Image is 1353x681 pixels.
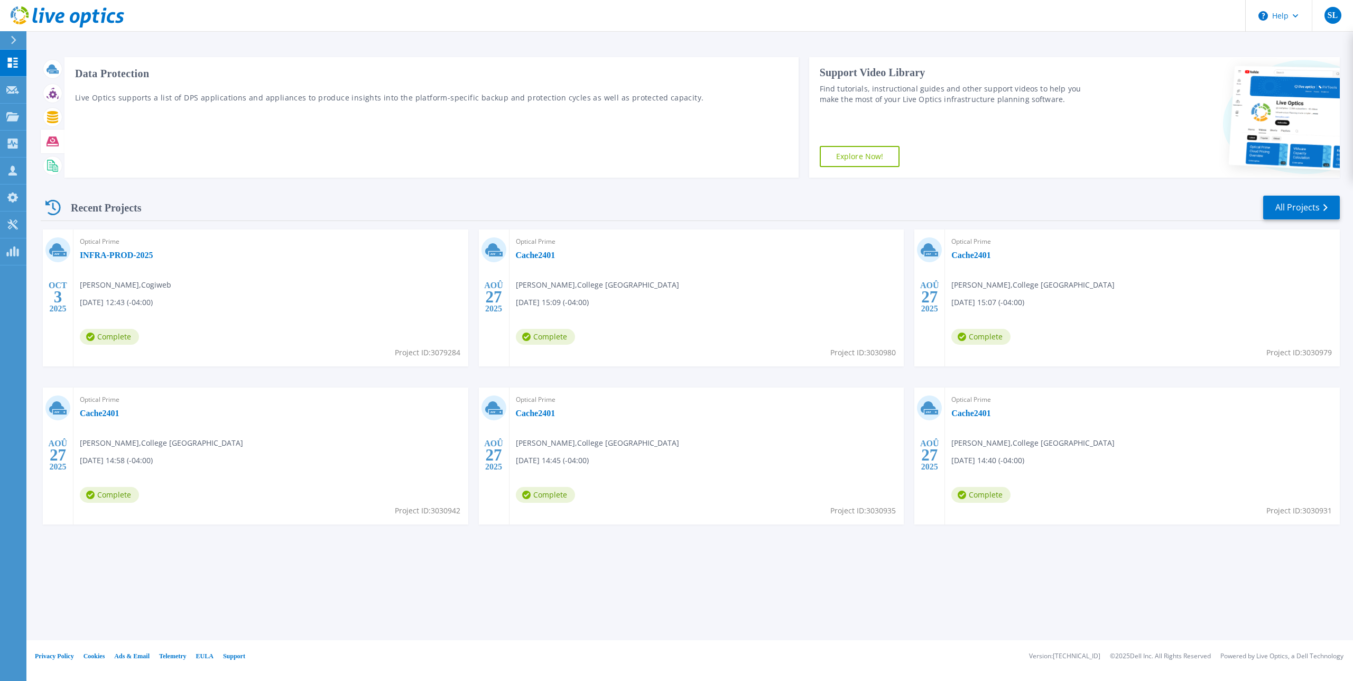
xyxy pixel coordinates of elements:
[395,347,460,358] span: Project ID: 3079284
[80,236,462,247] span: Optical Prime
[48,278,68,316] div: OCT 2025
[80,437,243,449] span: [PERSON_NAME] , College [GEOGRAPHIC_DATA]
[196,652,214,660] a: EULA
[951,250,991,261] a: Cache2401
[1266,347,1332,358] span: Project ID: 3030979
[951,394,1333,406] span: Optical Prime
[516,394,898,406] span: Optical Prime
[820,146,900,167] a: Explore Now!
[1110,653,1211,660] li: © 2025 Dell Inc. All Rights Reserved
[951,487,1011,503] span: Complete
[516,329,575,345] span: Complete
[80,487,139,503] span: Complete
[516,455,589,466] span: [DATE] 14:45 (-04:00)
[1029,653,1100,660] li: Version: [TECHNICAL_ID]
[35,652,74,660] a: Privacy Policy
[80,394,462,406] span: Optical Prime
[50,450,66,459] span: 27
[920,436,940,474] div: AOÛ 2025
[41,195,157,220] div: Recent Projects
[1328,11,1338,20] span: SL
[80,279,171,291] span: [PERSON_NAME] , Cogiweb
[951,297,1024,308] span: [DATE] 15:07 (-04:00)
[486,292,502,301] span: 27
[820,66,1094,79] div: Support Video Library
[830,347,896,358] span: Project ID: 3030980
[80,408,119,419] a: Cache2401
[516,408,555,419] a: Cache2401
[54,292,62,301] span: 3
[516,236,898,247] span: Optical Prime
[921,450,938,459] span: 27
[1263,196,1340,219] a: All Projects
[484,278,504,316] div: AOÛ 2025
[1220,653,1343,660] li: Powered by Live Optics, a Dell Technology
[75,68,788,79] h3: Data Protection
[951,279,1115,291] span: [PERSON_NAME] , College [GEOGRAPHIC_DATA]
[820,84,1094,105] div: Find tutorials, instructional guides and other support videos to help you make the most of your L...
[84,652,105,660] a: Cookies
[114,652,150,660] a: Ads & Email
[48,436,68,474] div: AOÛ 2025
[484,436,504,474] div: AOÛ 2025
[921,292,938,301] span: 27
[516,437,679,449] span: [PERSON_NAME] , College [GEOGRAPHIC_DATA]
[80,455,153,466] span: [DATE] 14:58 (-04:00)
[80,250,153,261] a: INFRA-PROD-2025
[223,652,245,660] a: Support
[395,505,460,517] span: Project ID: 3030942
[951,329,1011,345] span: Complete
[920,278,940,316] div: AOÛ 2025
[951,437,1115,449] span: [PERSON_NAME] , College [GEOGRAPHIC_DATA]
[951,455,1024,466] span: [DATE] 14:40 (-04:00)
[75,92,788,103] p: Live Optics supports a list of DPS applications and appliances to produce insights into the platf...
[486,450,502,459] span: 27
[80,329,139,345] span: Complete
[951,408,991,419] a: Cache2401
[159,652,187,660] a: Telemetry
[516,279,679,291] span: [PERSON_NAME] , College [GEOGRAPHIC_DATA]
[830,505,896,517] span: Project ID: 3030935
[1266,505,1332,517] span: Project ID: 3030931
[516,250,555,261] a: Cache2401
[951,236,1333,247] span: Optical Prime
[516,297,589,308] span: [DATE] 15:09 (-04:00)
[516,487,575,503] span: Complete
[80,297,153,308] span: [DATE] 12:43 (-04:00)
